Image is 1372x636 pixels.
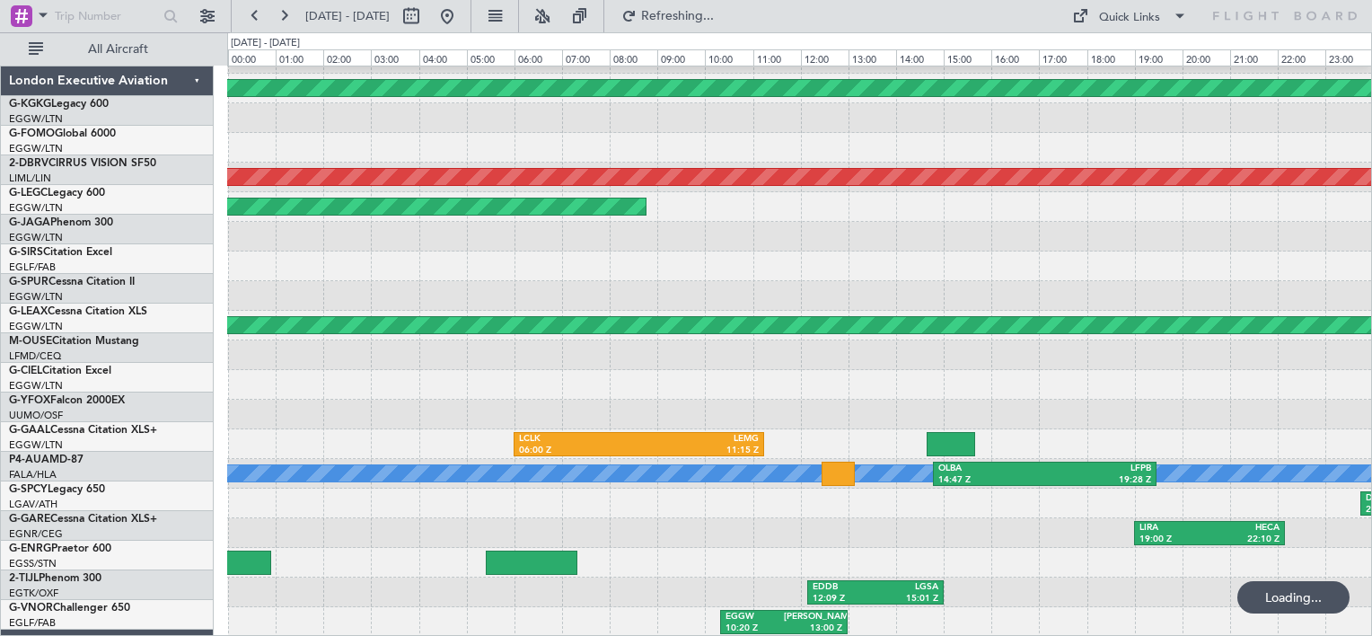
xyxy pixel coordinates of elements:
a: 2-TIJLPhenom 300 [9,573,101,584]
div: 03:00 [371,49,418,66]
div: 13:00 Z [784,623,842,635]
div: OLBA [938,463,1045,475]
span: G-YFOX [9,395,50,406]
div: 19:00 Z [1139,534,1209,546]
div: 02:00 [323,49,371,66]
div: 08:00 [610,49,657,66]
div: 19:28 Z [1044,474,1151,487]
div: 00:00 [228,49,276,66]
a: EGGW/LTN [9,320,63,333]
a: EGGW/LTN [9,290,63,304]
div: 13:00 [849,49,896,66]
div: 20:00 [1183,49,1230,66]
span: G-GAAL [9,425,50,436]
div: EDDB [813,581,875,594]
div: 19:00 [1135,49,1183,66]
div: Loading... [1237,581,1350,614]
div: LCLK [519,433,639,446]
span: G-ENRG [9,543,51,554]
div: 06:00 [514,49,562,66]
div: 14:00 [896,49,944,66]
span: 2-TIJL [9,573,39,584]
div: 10:00 [705,49,752,66]
div: 01:00 [276,49,323,66]
div: 14:47 Z [938,474,1045,487]
a: G-LEGCLegacy 600 [9,188,105,199]
span: P4-AUA [9,455,49,465]
div: 10:20 Z [726,623,784,635]
button: All Aircraft [20,35,195,64]
a: G-JAGAPhenom 300 [9,217,113,228]
span: [DATE] - [DATE] [305,8,390,24]
span: G-SIRS [9,247,43,258]
span: G-CIEL [9,366,42,376]
span: G-JAGA [9,217,50,228]
a: G-LEAXCessna Citation XLS [9,306,147,317]
span: Refreshing... [640,10,716,22]
span: M-OUSE [9,336,52,347]
div: 07:00 [562,49,610,66]
div: [PERSON_NAME] [784,611,842,623]
input: Trip Number [55,3,158,30]
a: EGGW/LTN [9,142,63,155]
a: G-SPCYLegacy 650 [9,484,105,495]
div: 06:00 Z [519,445,639,457]
div: LFPB [1044,463,1151,475]
span: 2-DBRV [9,158,48,169]
div: HECA [1209,522,1280,534]
div: [DATE] - [DATE] [231,36,300,51]
a: G-FOMOGlobal 6000 [9,128,116,139]
a: G-ENRGPraetor 600 [9,543,111,554]
div: 11:00 [753,49,801,66]
a: G-SPURCessna Citation II [9,277,135,287]
a: EGGW/LTN [9,231,63,244]
a: EGSS/STN [9,557,57,570]
a: LGAV/ATH [9,498,57,511]
a: EGGW/LTN [9,438,63,452]
div: 16:00 [991,49,1039,66]
div: 21:00 [1230,49,1278,66]
a: G-VNORChallenger 650 [9,603,130,614]
a: EGGW/LTN [9,112,63,126]
div: 22:10 Z [1209,534,1280,546]
a: G-SIRSCitation Excel [9,247,112,258]
div: 15:01 Z [875,593,938,605]
a: EGLF/FAB [9,616,56,630]
div: 18:00 [1087,49,1135,66]
a: G-CIELCitation Excel [9,366,111,376]
div: LIRA [1139,522,1209,534]
a: EGGW/LTN [9,379,63,393]
div: 11:15 Z [639,445,760,457]
a: EGGW/LTN [9,201,63,215]
a: FALA/HLA [9,468,57,481]
div: 09:00 [657,49,705,66]
a: 2-DBRVCIRRUS VISION SF50 [9,158,156,169]
a: EGTK/OXF [9,587,58,600]
a: G-KGKGLegacy 600 [9,99,109,110]
button: Quick Links [1063,2,1196,31]
a: LIML/LIN [9,172,51,185]
a: EGLF/FAB [9,261,56,274]
span: G-SPUR [9,277,48,287]
a: EGNR/CEG [9,527,63,541]
span: G-LEGC [9,188,48,199]
a: P4-AUAMD-87 [9,455,84,465]
div: Quick Links [1099,9,1160,27]
div: 15:00 [944,49,991,66]
div: 17:00 [1039,49,1086,66]
a: UUMO/OSF [9,409,63,422]
span: G-SPCY [9,484,48,495]
a: LFMD/CEQ [9,349,61,363]
div: LGSA [875,581,938,594]
a: G-GARECessna Citation XLS+ [9,514,157,525]
div: EGGW [726,611,784,623]
span: G-LEAX [9,306,48,317]
div: LEMG [639,433,760,446]
span: G-GARE [9,514,50,525]
span: G-FOMO [9,128,55,139]
span: G-KGKG [9,99,51,110]
div: 12:09 Z [813,593,875,605]
div: 22:00 [1278,49,1325,66]
button: Refreshing... [613,2,721,31]
a: G-GAALCessna Citation XLS+ [9,425,157,436]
